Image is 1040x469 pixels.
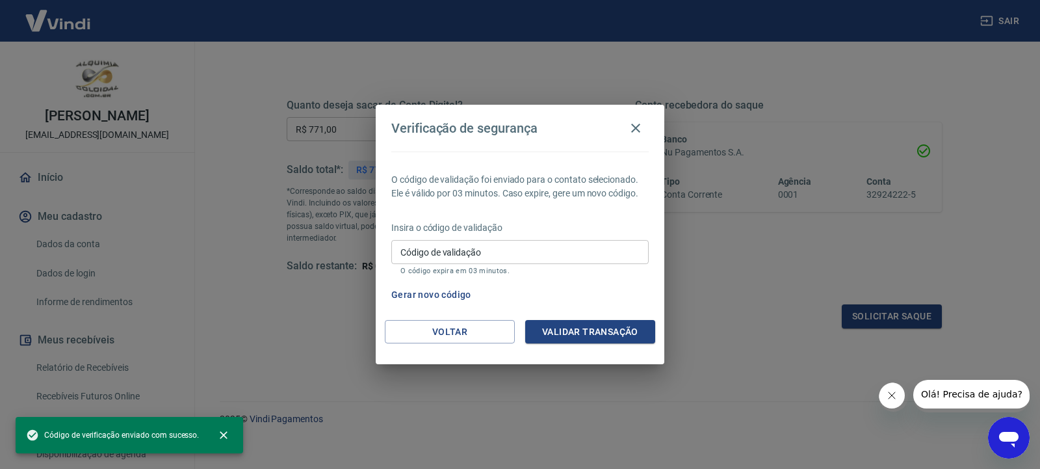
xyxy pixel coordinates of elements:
[391,173,649,200] p: O código de validação foi enviado para o contato selecionado. Ele é válido por 03 minutos. Caso e...
[26,429,199,442] span: Código de verificação enviado com sucesso.
[391,120,538,136] h4: Verificação de segurança
[385,320,515,344] button: Voltar
[525,320,655,344] button: Validar transação
[913,380,1030,412] iframe: Mensagem da empresa
[879,382,908,412] iframe: Fechar mensagem
[209,421,238,449] button: close
[391,221,649,235] p: Insira o código de validação
[400,267,640,275] p: O código expira em 03 minutos.
[988,417,1030,459] iframe: Botão para abrir a janela de mensagens
[386,283,476,307] button: Gerar novo código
